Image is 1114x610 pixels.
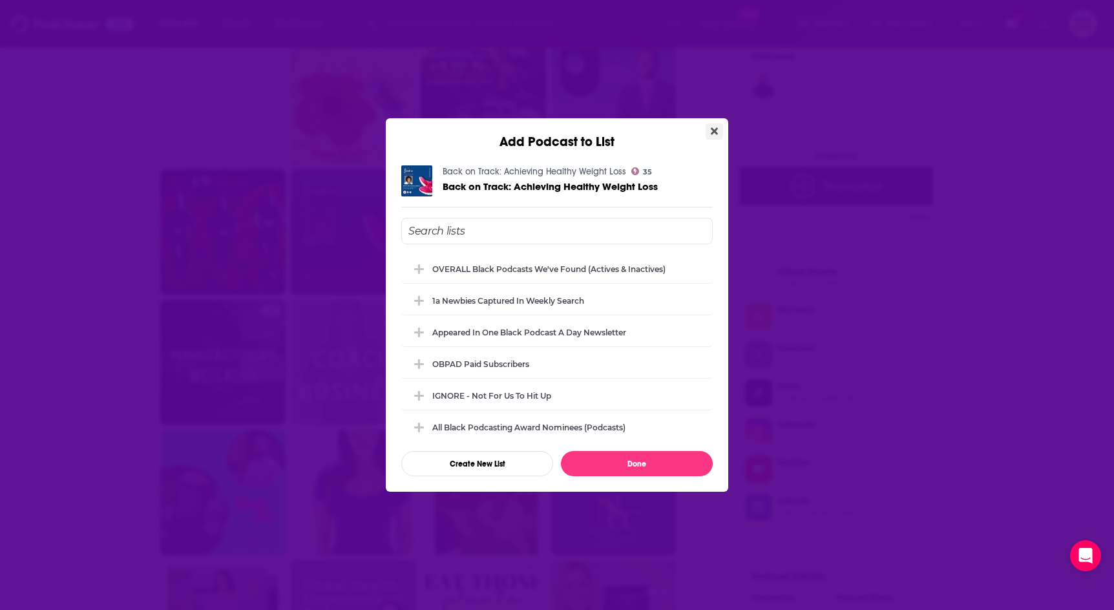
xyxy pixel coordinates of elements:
[443,181,658,192] a: Back on Track: Achieving Healthy Weight Loss
[401,286,713,315] div: 1a Newbies captured in weekly search
[432,423,625,432] div: All Black Podcasting Award nominees (podcasts)
[401,381,713,410] div: IGNORE - not for us to hit up
[401,165,432,196] img: Back on Track: Achieving Healthy Weight Loss
[432,264,666,274] div: OVERALL Black podcasts we've found (actives & inactives)
[401,451,553,476] button: Create New List
[401,350,713,378] div: OBPAD paid subscribers
[432,391,551,401] div: IGNORE - not for us to hit up
[432,328,626,337] div: Appeared in One Black podcast a day newsletter
[1070,540,1101,571] div: Open Intercom Messenger
[432,296,584,306] div: 1a Newbies captured in weekly search
[432,359,529,369] div: OBPAD paid subscribers
[386,118,728,150] div: Add Podcast to List
[706,123,723,140] button: Close
[401,413,713,441] div: All Black Podcasting Award nominees (podcasts)
[401,218,713,476] div: Add Podcast To List
[401,255,713,283] div: OVERALL Black podcasts we've found (actives & inactives)
[401,318,713,346] div: Appeared in One Black podcast a day newsletter
[561,451,713,476] button: Done
[401,218,713,244] input: Search lists
[443,166,626,177] a: Back on Track: Achieving Healthy Weight Loss
[631,167,652,175] a: 35
[443,180,658,193] span: Back on Track: Achieving Healthy Weight Loss
[643,169,652,175] span: 35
